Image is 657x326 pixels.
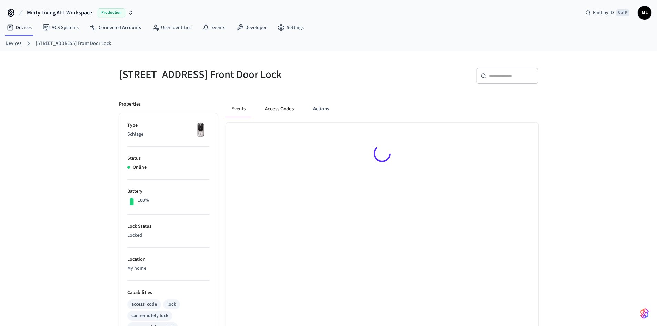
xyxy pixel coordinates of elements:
[127,155,209,162] p: Status
[119,68,325,82] h5: [STREET_ADDRESS] Front Door Lock
[138,197,149,204] p: 100%
[127,232,209,239] p: Locked
[84,21,147,34] a: Connected Accounts
[127,223,209,230] p: Lock Status
[231,21,272,34] a: Developer
[131,312,168,319] div: can remotely lock
[127,188,209,195] p: Battery
[640,308,649,319] img: SeamLogoGradient.69752ec5.svg
[593,9,614,16] span: Find by ID
[27,9,92,17] span: Minty Living ATL Workspace
[127,122,209,129] p: Type
[226,101,251,117] button: Events
[1,21,37,34] a: Devices
[308,101,335,117] button: Actions
[37,21,84,34] a: ACS Systems
[192,122,209,139] img: Yale Assure Touchscreen Wifi Smart Lock, Satin Nickel, Front
[580,7,635,19] div: Find by IDCtrl K
[131,301,157,308] div: access_code
[272,21,309,34] a: Settings
[226,101,538,117] div: ant example
[127,289,209,296] p: Capabilities
[127,131,209,138] p: Schlage
[127,265,209,272] p: My home
[98,8,125,17] span: Production
[147,21,197,34] a: User Identities
[259,101,299,117] button: Access Codes
[127,256,209,263] p: Location
[119,101,141,108] p: Properties
[6,40,21,47] a: Devices
[167,301,176,308] div: lock
[638,7,651,19] span: ML
[616,9,629,16] span: Ctrl K
[197,21,231,34] a: Events
[638,6,651,20] button: ML
[36,40,111,47] a: [STREET_ADDRESS] Front Door Lock
[133,164,147,171] p: Online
